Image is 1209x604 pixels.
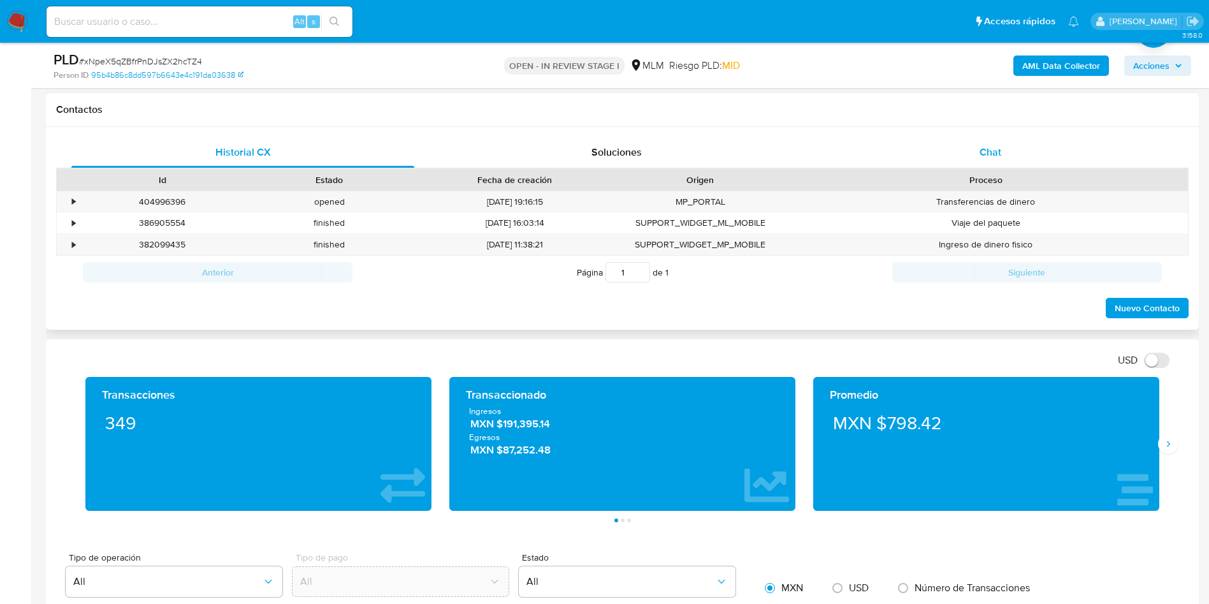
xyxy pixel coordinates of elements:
div: [DATE] 19:16:15 [413,191,617,212]
div: finished [246,212,413,233]
div: 404996396 [79,191,246,212]
p: ivonne.perezonofre@mercadolibre.com.mx [1110,15,1182,27]
div: MLM [630,59,664,73]
span: Soluciones [591,145,642,159]
span: Nuevo Contacto [1115,299,1180,317]
div: Origen [626,173,775,186]
div: Id [88,173,237,186]
button: Acciones [1124,55,1191,76]
span: Acciones [1133,55,1169,76]
a: Notificaciones [1068,16,1079,27]
div: Viaje del paquete [784,212,1188,233]
div: • [72,239,75,251]
span: Historial CX [215,145,271,159]
b: Person ID [54,70,89,81]
div: [DATE] 16:03:14 [413,212,617,233]
a: Salir [1186,15,1199,28]
span: s [312,15,315,27]
div: Proceso [793,173,1179,186]
span: # xNpeX5qZBfrPnDJsZX2hcTZ4 [79,55,202,68]
div: [DATE] 11:38:21 [413,234,617,255]
div: 382099435 [79,234,246,255]
h1: Contactos [56,103,1189,116]
div: SUPPORT_WIDGET_MP_MOBILE [617,234,784,255]
input: Buscar usuario o caso... [47,13,352,30]
button: AML Data Collector [1013,55,1109,76]
div: finished [246,234,413,255]
button: Anterior [83,262,352,283]
div: SUPPORT_WIDGET_ML_MOBILE [617,212,784,233]
div: Estado [255,173,404,186]
p: OPEN - IN REVIEW STAGE I [504,57,625,75]
div: Ingreso de dinero fisico [784,234,1188,255]
div: • [72,196,75,208]
button: Siguiente [892,262,1162,283]
div: Fecha de creación [422,173,608,186]
span: Página de [577,262,669,283]
div: opened [246,191,413,212]
div: MP_PORTAL [617,191,784,212]
button: Nuevo Contacto [1106,298,1189,318]
span: Accesos rápidos [984,15,1055,28]
a: 95b4b86c8dd597b6643e4c191da03638 [91,70,243,81]
span: 1 [665,266,669,279]
div: • [72,217,75,229]
span: Alt [294,15,305,27]
button: search-icon [321,13,347,31]
b: AML Data Collector [1022,55,1100,76]
span: MID [722,58,740,73]
b: PLD [54,49,79,70]
span: Chat [980,145,1001,159]
div: Transferencias de dinero [784,191,1188,212]
span: 3.158.0 [1182,30,1203,40]
span: Riesgo PLD: [669,59,740,73]
div: 386905554 [79,212,246,233]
